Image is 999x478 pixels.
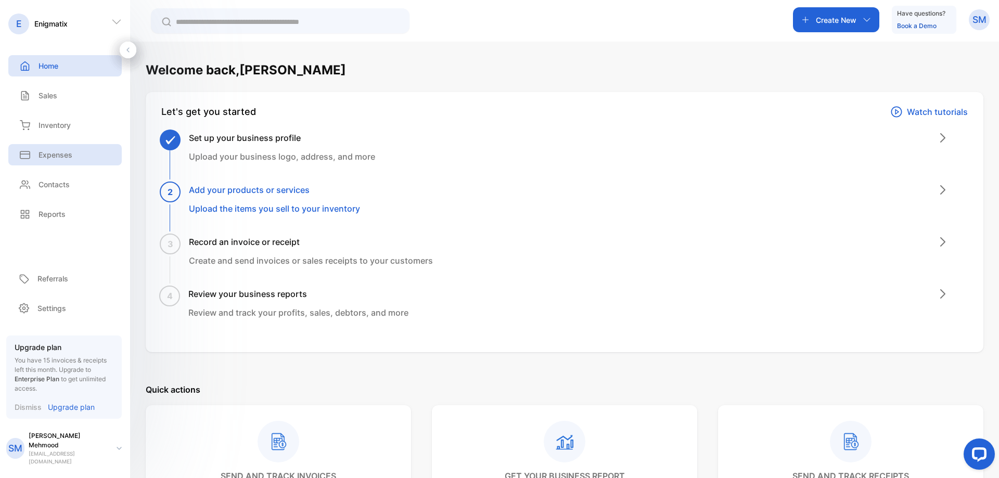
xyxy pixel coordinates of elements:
span: 4 [167,290,173,302]
p: Dismiss [15,402,42,412]
p: Upgrade plan [15,342,113,353]
a: Watch tutorials [890,105,968,119]
p: SM [972,13,987,27]
p: E [16,17,22,31]
p: Expenses [39,149,72,160]
p: Upload your business logo, address, and more [189,150,375,163]
a: Upgrade plan [42,402,95,412]
p: Create and send invoices or sales receipts to your customers [189,254,433,267]
p: Upload the items you sell to your inventory [189,202,360,215]
h3: Add your products or services [189,184,360,196]
p: Settings [37,303,66,314]
p: You have 15 invoices & receipts left this month. [15,356,113,393]
p: Upgrade plan [48,402,95,412]
button: SM [969,7,990,32]
p: SM [8,442,22,455]
a: Book a Demo [897,22,937,30]
p: Home [39,60,58,71]
span: 3 [168,238,173,250]
p: Review and track your profits, sales, debtors, and more [188,306,408,319]
p: Create New [816,15,856,25]
h1: Welcome back, [PERSON_NAME] [146,61,346,80]
h3: Review your business reports [188,288,408,300]
p: Enigmatix [34,18,68,29]
p: Referrals [37,273,68,284]
h3: Set up your business profile [189,132,375,144]
p: [PERSON_NAME] Mehmood [29,431,108,450]
h3: Record an invoice or receipt [189,236,433,248]
p: Contacts [39,179,70,190]
p: Inventory [39,120,71,131]
p: Quick actions [146,383,983,396]
div: Let's get you started [161,105,256,119]
iframe: LiveChat chat widget [955,434,999,478]
p: Reports [39,209,66,219]
span: Upgrade to to get unlimited access. [15,366,106,392]
p: Watch tutorials [907,106,968,118]
span: Enterprise Plan [15,375,59,383]
p: [EMAIL_ADDRESS][DOMAIN_NAME] [29,450,108,466]
span: 2 [168,186,173,198]
p: Have questions? [897,8,945,19]
p: Sales [39,90,57,101]
button: Create New [793,7,879,32]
